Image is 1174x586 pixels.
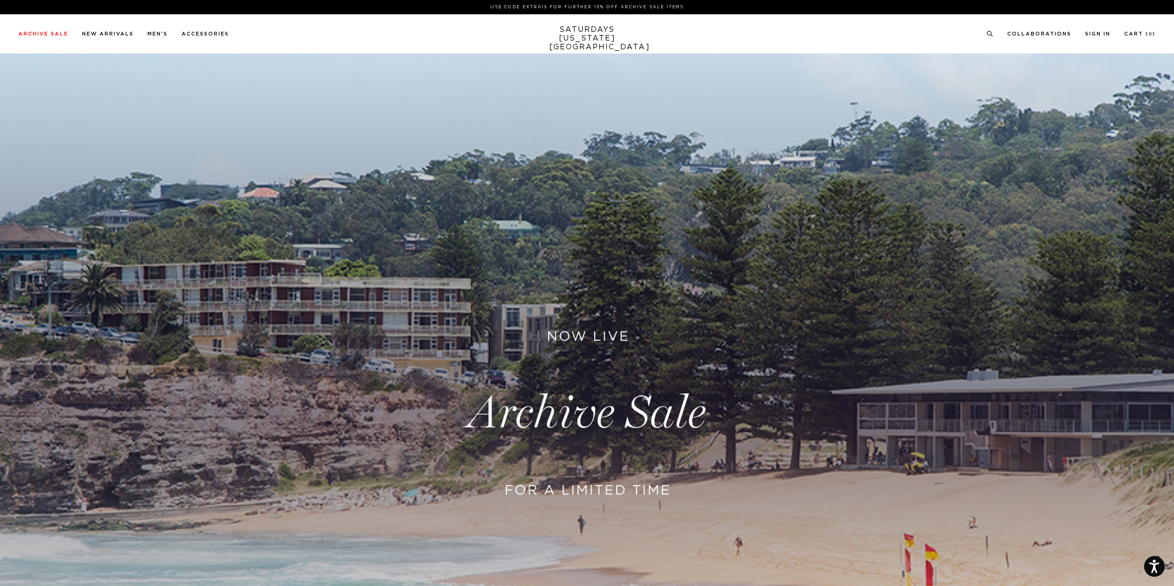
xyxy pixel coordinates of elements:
[1007,31,1071,36] a: Collaborations
[1085,31,1110,36] a: Sign In
[1149,32,1152,36] small: 0
[549,25,625,52] a: SATURDAYS[US_STATE][GEOGRAPHIC_DATA]
[22,4,1152,11] p: Use Code EXTRA15 for Further 15% Off Archive Sale Items
[82,31,134,36] a: New Arrivals
[1124,31,1156,36] a: Cart (0)
[182,31,229,36] a: Accessories
[18,31,68,36] a: Archive Sale
[147,31,168,36] a: Men's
